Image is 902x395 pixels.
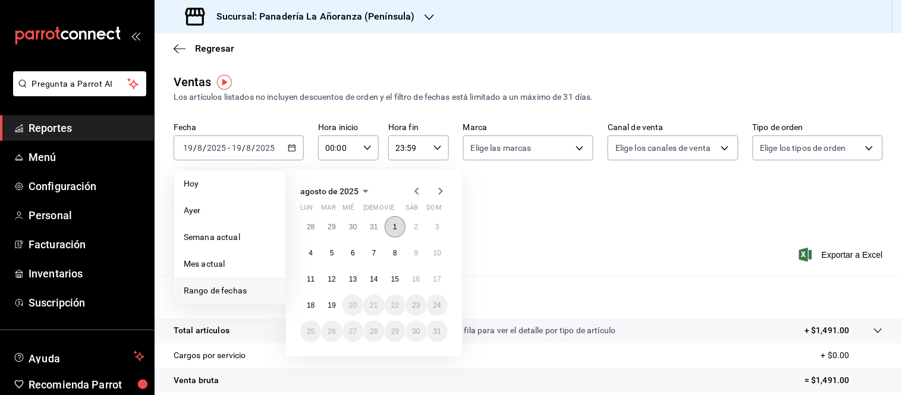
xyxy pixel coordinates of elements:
span: - [228,143,230,153]
abbr: 4 de agosto de 2025 [309,249,313,257]
button: 18 de agosto de 2025 [300,295,321,316]
p: Total artículos [174,324,230,337]
abbr: 3 de agosto de 2025 [435,223,439,231]
p: Cargos por servicio [174,349,246,362]
abbr: viernes [385,204,394,216]
input: -- [197,143,203,153]
p: + $0.00 [821,349,883,362]
p: Da clic en la fila para ver el detalle por tipo de artículo [419,324,616,337]
label: Tipo de orden [753,124,883,132]
button: 10 de agosto de 2025 [427,242,448,264]
span: Reportes [29,120,144,136]
abbr: 21 de agosto de 2025 [370,301,378,309]
abbr: 28 de agosto de 2025 [370,327,378,336]
h3: Sucursal: Panadería La Añoranza (Península) [207,10,415,24]
abbr: 8 de agosto de 2025 [393,249,397,257]
span: Elige los tipos de orden [760,142,846,154]
abbr: 12 de agosto de 2025 [328,275,335,283]
abbr: 25 de agosto de 2025 [307,327,315,336]
abbr: 24 de agosto de 2025 [433,301,441,309]
button: 28 de agosto de 2025 [363,321,384,342]
span: / [242,143,246,153]
span: Menú [29,149,144,165]
button: 29 de julio de 2025 [321,216,342,238]
input: ---- [256,143,276,153]
button: 5 de agosto de 2025 [321,242,342,264]
span: Personal [29,207,144,223]
abbr: 10 de agosto de 2025 [433,249,441,257]
abbr: 20 de agosto de 2025 [349,301,357,309]
abbr: 28 de julio de 2025 [307,223,315,231]
abbr: 14 de agosto de 2025 [370,275,378,283]
abbr: 17 de agosto de 2025 [433,275,441,283]
abbr: 2 de agosto de 2025 [414,223,418,231]
button: 28 de julio de 2025 [300,216,321,238]
span: Ayuda [29,349,129,364]
abbr: 1 de agosto de 2025 [393,223,397,231]
p: Resumen [174,290,883,304]
button: 4 de agosto de 2025 [300,242,321,264]
abbr: 13 de agosto de 2025 [349,275,357,283]
button: 12 de agosto de 2025 [321,268,342,290]
span: / [193,143,197,153]
span: Hoy [184,178,276,190]
span: Semana actual [184,231,276,244]
p: + $1,491.00 [805,324,850,337]
button: 31 de agosto de 2025 [427,321,448,342]
abbr: domingo [427,204,442,216]
abbr: 7 de agosto de 2025 [372,249,376,257]
button: 14 de agosto de 2025 [363,268,384,290]
button: agosto de 2025 [300,184,373,198]
abbr: 11 de agosto de 2025 [307,275,315,283]
abbr: 31 de julio de 2025 [370,223,378,231]
p: Venta bruta [174,374,219,387]
button: 3 de agosto de 2025 [427,216,448,238]
button: 21 de agosto de 2025 [363,295,384,316]
span: Suscripción [29,295,144,311]
button: 29 de agosto de 2025 [385,321,406,342]
a: Pregunta a Parrot AI [8,86,146,99]
abbr: 18 de agosto de 2025 [307,301,315,309]
div: Los artículos listados no incluyen descuentos de orden y el filtro de fechas está limitado a un m... [174,91,883,103]
abbr: miércoles [342,204,354,216]
button: 16 de agosto de 2025 [406,268,426,290]
label: Canal de venta [608,124,738,132]
abbr: 23 de agosto de 2025 [412,301,420,309]
abbr: 29 de julio de 2025 [328,223,335,231]
input: -- [231,143,242,153]
label: Fecha [174,124,304,132]
button: 22 de agosto de 2025 [385,295,406,316]
button: 30 de julio de 2025 [342,216,363,238]
label: Hora fin [388,124,449,132]
input: ---- [206,143,227,153]
button: Regresar [174,43,234,54]
button: 8 de agosto de 2025 [385,242,406,264]
button: open_drawer_menu [131,31,140,40]
abbr: martes [321,204,335,216]
abbr: 29 de agosto de 2025 [391,327,399,336]
button: 13 de agosto de 2025 [342,268,363,290]
button: 25 de agosto de 2025 [300,321,321,342]
span: Regresar [195,43,234,54]
label: Marca [463,124,593,132]
span: Pregunta a Parrot AI [32,78,128,90]
button: Exportar a Excel [802,248,883,262]
button: 2 de agosto de 2025 [406,216,426,238]
button: 17 de agosto de 2025 [427,268,448,290]
abbr: 26 de agosto de 2025 [328,327,335,336]
button: 1 de agosto de 2025 [385,216,406,238]
input: -- [246,143,252,153]
abbr: 31 de agosto de 2025 [433,327,441,336]
abbr: 9 de agosto de 2025 [414,249,418,257]
input: -- [183,143,193,153]
abbr: 30 de julio de 2025 [349,223,357,231]
button: 11 de agosto de 2025 [300,268,321,290]
button: 7 de agosto de 2025 [363,242,384,264]
span: Recomienda Parrot [29,377,144,393]
span: / [203,143,206,153]
img: Tooltip marker [217,75,232,90]
span: Mes actual [184,258,276,270]
abbr: 6 de agosto de 2025 [351,249,355,257]
abbr: jueves [363,204,433,216]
